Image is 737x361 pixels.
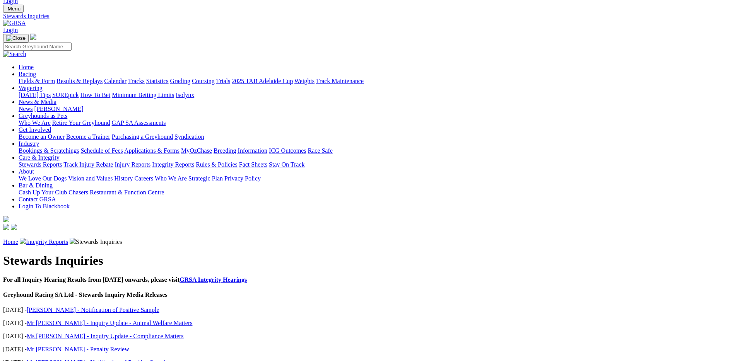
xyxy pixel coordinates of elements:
[19,99,56,105] a: News & Media
[19,78,55,84] a: Fields & Form
[19,161,734,168] div: Care & Integrity
[224,175,261,182] a: Privacy Policy
[19,140,39,147] a: Industry
[19,85,43,91] a: Wagering
[19,78,734,85] div: Racing
[3,320,734,327] p: [DATE] -
[19,119,51,126] a: Who We Are
[68,175,113,182] a: Vision and Values
[3,5,24,13] button: Toggle navigation
[174,133,204,140] a: Syndication
[134,175,153,182] a: Careers
[214,147,267,154] a: Breeding Information
[80,92,111,98] a: How To Bet
[3,216,9,222] img: logo-grsa-white.png
[239,161,267,168] a: Fact Sheets
[19,189,734,196] div: Bar & Dining
[66,133,110,140] a: Become a Trainer
[19,154,60,161] a: Care & Integrity
[3,27,18,33] a: Login
[19,106,734,112] div: News & Media
[188,175,223,182] a: Strategic Plan
[112,119,166,126] a: GAP SA Assessments
[8,6,21,12] span: Menu
[3,51,26,58] img: Search
[3,307,734,313] p: [DATE] -
[19,126,51,133] a: Get Involved
[20,238,26,244] img: chevron-right.svg
[19,64,34,70] a: Home
[308,147,332,154] a: Race Safe
[19,196,56,203] a: Contact GRSA
[128,78,145,84] a: Tracks
[3,238,734,245] p: Stewards Inquiries
[3,254,734,268] h1: Stewards Inquiries
[80,147,123,154] a: Schedule of Fees
[19,133,734,140] div: Get Involved
[19,203,70,209] a: Login To Blackbook
[56,78,103,84] a: Results & Replays
[155,175,187,182] a: Who We Are
[68,189,164,196] a: Chasers Restaurant & Function Centre
[114,175,133,182] a: History
[232,78,293,84] a: 2025 TAB Adelaide Cup
[19,92,51,98] a: [DATE] Tips
[3,346,734,353] p: [DATE] -
[11,224,17,230] img: twitter.svg
[19,168,34,175] a: About
[316,78,364,84] a: Track Maintenance
[19,147,79,154] a: Bookings & Scratchings
[181,147,212,154] a: MyOzChase
[146,78,169,84] a: Statistics
[19,71,36,77] a: Racing
[294,78,315,84] a: Weights
[70,238,76,244] img: chevron-right.svg
[27,346,129,352] a: Mr [PERSON_NAME] - Penalty Review
[19,106,32,112] a: News
[124,147,180,154] a: Applications & Forms
[19,182,53,189] a: Bar & Dining
[6,35,26,41] img: Close
[34,106,83,112] a: [PERSON_NAME]
[3,276,247,283] b: For all Inquiry Hearing Results from [DATE] onwards, please visit
[3,34,29,43] button: Toggle navigation
[112,92,174,98] a: Minimum Betting Limits
[3,291,734,298] h4: Greyhound Racing SA Ltd - Stewards Inquiry Media Releases
[19,92,734,99] div: Wagering
[3,238,18,245] a: Home
[196,161,238,168] a: Rules & Policies
[63,161,113,168] a: Track Injury Rebate
[19,175,734,182] div: About
[3,20,26,27] img: GRSA
[216,78,230,84] a: Trials
[26,238,68,245] a: Integrity Reports
[3,333,734,340] p: [DATE] -
[3,43,72,51] input: Search
[27,307,159,313] a: [PERSON_NAME] - Notification of Positive Sample
[152,161,194,168] a: Integrity Reports
[27,333,184,339] a: Ms [PERSON_NAME] - Inquiry Update - Compliance Matters
[19,189,67,196] a: Cash Up Your Club
[112,133,173,140] a: Purchasing a Greyhound
[170,78,190,84] a: Grading
[30,34,36,40] img: logo-grsa-white.png
[3,224,9,230] img: facebook.svg
[19,133,65,140] a: Become an Owner
[52,92,79,98] a: SUREpick
[115,161,150,168] a: Injury Reports
[3,13,734,20] a: Stewards Inquiries
[104,78,127,84] a: Calendar
[192,78,215,84] a: Coursing
[19,147,734,154] div: Industry
[19,112,67,119] a: Greyhounds as Pets
[27,320,193,326] a: Mr [PERSON_NAME] - Inquiry Update - Animal Welfare Matters
[19,119,734,126] div: Greyhounds as Pets
[19,175,67,182] a: We Love Our Dogs
[19,161,62,168] a: Stewards Reports
[269,161,304,168] a: Stay On Track
[180,276,247,283] a: GRSA Integrity Hearings
[269,147,306,154] a: ICG Outcomes
[52,119,110,126] a: Retire Your Greyhound
[176,92,194,98] a: Isolynx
